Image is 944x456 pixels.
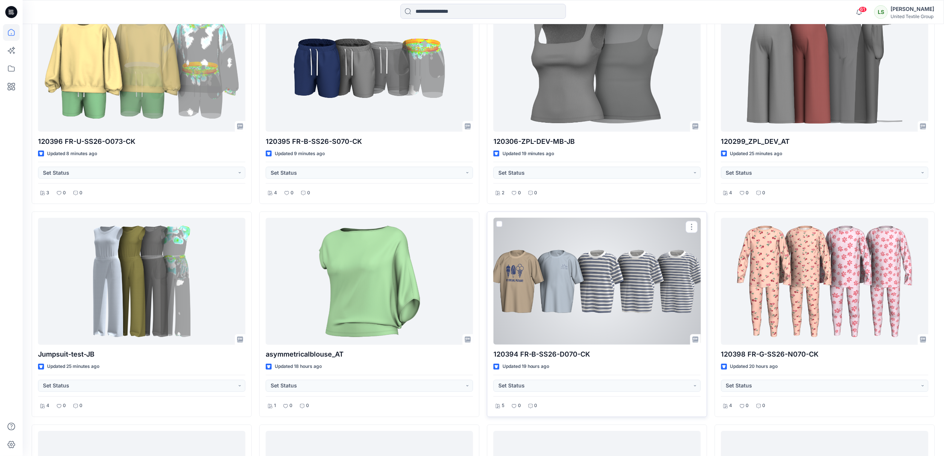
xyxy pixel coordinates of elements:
[266,218,473,345] a: asymmetricalblouse_AT
[274,189,277,197] p: 4
[266,349,473,360] p: asymmetricalblouse_AT
[266,136,473,147] p: 120395 FR-B-SS26-S070-CK
[493,349,701,360] p: 120394 FR-B-SS26-D070-CK
[721,5,929,132] a: 120299_ZPL_DEV_AT
[47,150,97,158] p: Updated 8 minutes ago
[729,402,732,410] p: 4
[493,5,701,132] a: 120306-ZPL-DEV-MB-JB
[891,14,935,19] div: United Textile Group
[518,402,521,410] p: 0
[859,6,867,12] span: 61
[534,402,537,410] p: 0
[46,402,49,410] p: 4
[307,189,310,197] p: 0
[63,189,66,197] p: 0
[746,189,749,197] p: 0
[289,402,292,410] p: 0
[746,402,749,410] p: 0
[306,402,309,410] p: 0
[721,349,929,360] p: 120398 FR-G-SS26-N070-CK
[730,363,778,371] p: Updated 20 hours ago
[874,5,888,19] div: LS
[38,136,245,147] p: 120396 FR-U-SS26-O073-CK
[275,150,325,158] p: Updated 9 minutes ago
[502,363,550,371] p: Updated 19 hours ago
[274,402,276,410] p: 1
[38,5,245,132] a: 120396 FR-U-SS26-O073-CK
[79,402,82,410] p: 0
[291,189,294,197] p: 0
[534,189,537,197] p: 0
[79,189,82,197] p: 0
[493,218,701,345] a: 120394 FR-B-SS26-D070-CK
[730,150,783,158] p: Updated 25 minutes ago
[502,189,504,197] p: 2
[38,349,245,360] p: Jumpsuit-test-JB
[518,189,521,197] p: 0
[493,136,701,147] p: 120306-ZPL-DEV-MB-JB
[46,189,49,197] p: 3
[729,189,732,197] p: 4
[38,218,245,345] a: Jumpsuit-test-JB
[763,402,766,410] p: 0
[502,402,504,410] p: 5
[502,150,554,158] p: Updated 19 minutes ago
[275,363,322,371] p: Updated 18 hours ago
[721,218,929,345] a: 120398 FR-G-SS26-N070-CK
[891,5,935,14] div: [PERSON_NAME]
[63,402,66,410] p: 0
[721,136,929,147] p: 120299_ZPL_DEV_AT
[763,189,766,197] p: 0
[266,5,473,132] a: 120395 FR-B-SS26-S070-CK
[47,363,99,371] p: Updated 25 minutes ago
